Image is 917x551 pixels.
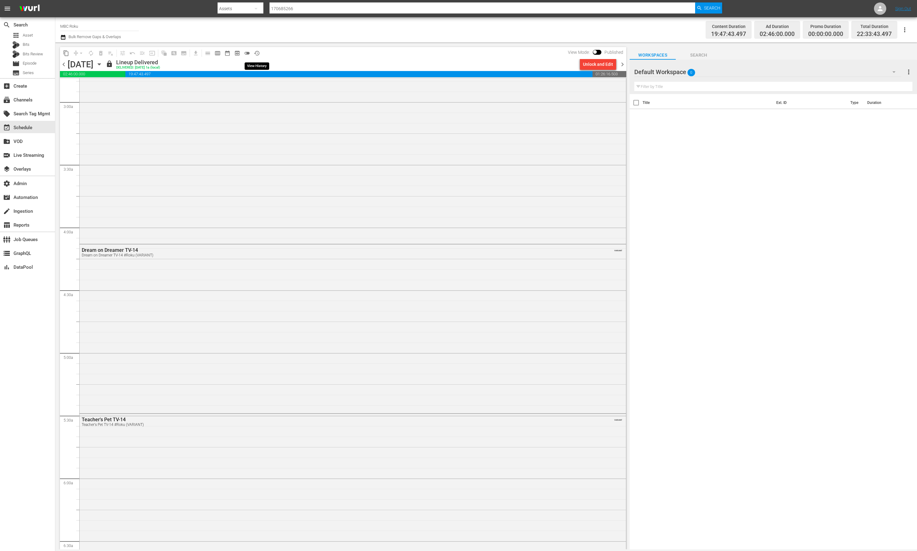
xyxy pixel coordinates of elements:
span: Automation [3,194,10,201]
th: Title [643,94,772,111]
span: Update Metadata from Key Asset [147,48,157,58]
div: Teacher's Pet TV-14 [82,417,589,422]
span: Day Calendar View [201,47,213,59]
span: View Mode: [565,50,593,55]
span: VOD [3,138,10,145]
span: chevron_right [619,61,626,68]
span: Create Series Block [179,48,189,58]
span: menu [4,5,11,12]
span: Episode [12,60,20,67]
img: ans4CAIJ8jUAAAAAAAAAAAAAAAAAAAAAAAAgQb4GAAAAAAAAAAAAAAAAAAAAAAAAJMjXAAAAAAAAAAAAAAAAAAAAAAAAgAT5G... [15,2,44,16]
span: 02:46:00.000 [760,31,795,38]
span: Channels [3,96,10,104]
span: Remove Gaps & Overlaps [71,48,86,58]
span: Reports [3,221,10,229]
div: Dream on Dreamer TV-14 [82,247,589,253]
span: Overlays [3,165,10,173]
div: Dream on Dreamer TV-14 #Roku (VARIANT) [82,253,589,257]
span: Create [3,82,10,90]
span: Search [3,21,10,29]
span: Toggle to switch from Published to Draft view. [593,50,597,54]
div: Default Workspace [634,63,901,81]
span: DataPool [3,264,10,271]
span: chevron_left [60,61,68,68]
div: Lineup Delivered [116,59,160,66]
span: 02:46:00.000 [60,71,125,77]
span: 19:47:43.497 [711,31,746,38]
span: content_copy [63,50,69,56]
div: [DATE] [68,59,93,69]
span: Download as CSV [189,47,201,59]
span: 01:26:16.503 [592,71,626,77]
span: toggle_off [244,50,250,56]
span: Revert to Primary Episode [128,48,137,58]
span: 0 [687,66,695,79]
span: Bits Review [23,51,43,57]
span: Bulk Remove Gaps & Overlaps [68,34,121,39]
span: Search [676,51,722,59]
span: lock [106,60,113,68]
div: Teacher's Pet TV-14 #Roku (VARIANT) [82,422,589,427]
div: Ad Duration [760,22,795,31]
a: Sign Out [895,6,911,11]
span: more_vert [905,68,912,76]
span: 24 hours Lineup View is OFF [242,48,252,58]
span: Search Tag Mgmt [3,110,10,117]
button: Unlock and Edit [580,59,616,70]
th: Ext. ID [773,94,847,111]
div: Bits Review [12,50,20,58]
button: more_vert [905,65,912,79]
div: Unlock and Edit [583,59,613,70]
th: Type [847,94,864,111]
span: history_outlined [254,50,260,56]
span: Episode [23,60,37,66]
span: 00:00:00.000 [808,31,843,38]
span: Ingestion [3,208,10,215]
span: Series [12,69,20,77]
button: Search [695,2,722,14]
span: Month Calendar View [222,48,232,58]
span: VARIANT [614,247,622,252]
span: Asset [23,32,33,38]
div: DELIVERED: [DATE] 1a (local) [116,66,160,70]
span: 22:33:43.497 [857,31,892,38]
span: Create Search Block [169,48,179,58]
div: Promo Duration [808,22,843,31]
span: Asset [12,32,20,39]
span: GraphQL [3,250,10,257]
span: Refresh All Search Blocks [157,47,169,59]
span: Bits [23,42,30,48]
span: Clear Lineup [106,48,116,58]
div: Total Duration [857,22,892,31]
span: Series [23,70,34,76]
span: Search [704,2,720,14]
span: VARIANT [614,416,622,421]
span: Job Queues [3,236,10,243]
span: Week Calendar View [213,48,222,58]
span: Schedule [3,124,10,131]
span: Live Streaming [3,152,10,159]
span: Customize Events [116,47,128,59]
span: View Backup [232,48,242,58]
span: Admin [3,180,10,187]
span: Published [601,50,626,55]
span: Workspaces [630,51,676,59]
span: Select an event to delete [96,48,106,58]
span: Copy Lineup [61,48,71,58]
th: Duration [864,94,900,111]
span: calendar_view_week_outlined [214,50,221,56]
span: Fill episodes with ad slates [137,48,147,58]
span: date_range_outlined [224,50,230,56]
span: 19:47:43.497 [125,71,592,77]
span: Loop Content [86,48,96,58]
div: Content Duration [711,22,746,31]
span: preview_outlined [234,50,240,56]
